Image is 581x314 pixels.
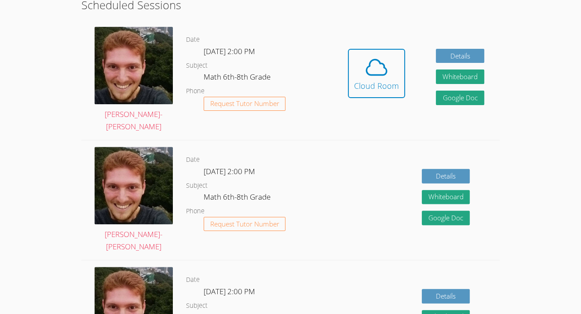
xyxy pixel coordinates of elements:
span: Request Tutor Number [210,100,279,107]
a: Details [436,49,484,63]
span: [DATE] 2:00 PM [204,286,255,296]
button: Request Tutor Number [204,217,286,231]
a: [PERSON_NAME]-[PERSON_NAME] [95,147,173,253]
dt: Date [186,154,200,165]
dt: Date [186,34,200,45]
button: Cloud Room [348,49,405,98]
div: Cloud Room [354,80,399,92]
dt: Subject [186,180,208,191]
dd: Math 6th-8th Grade [204,71,272,86]
dt: Date [186,274,200,285]
a: Google Doc [436,91,484,105]
span: [DATE] 2:00 PM [204,166,255,176]
dt: Phone [186,86,205,97]
dd: Math 6th-8th Grade [204,191,272,206]
dt: Subject [186,60,208,71]
img: avatar.png [95,147,173,224]
span: [DATE] 2:00 PM [204,46,255,56]
button: Whiteboard [422,190,470,204]
img: avatar.png [95,27,173,104]
a: Google Doc [422,211,470,225]
span: Request Tutor Number [210,221,279,227]
a: Details [422,169,470,183]
dt: Phone [186,206,205,217]
button: Request Tutor Number [204,97,286,111]
a: [PERSON_NAME]-[PERSON_NAME] [95,27,173,133]
dt: Subject [186,300,208,311]
button: Whiteboard [436,69,484,84]
a: Details [422,289,470,303]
